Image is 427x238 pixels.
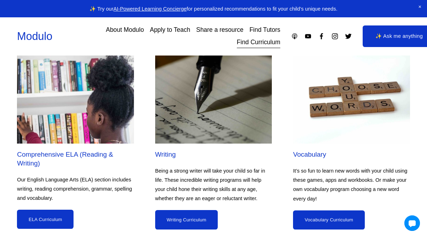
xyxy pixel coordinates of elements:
a: Vocabulary Curriculum [293,210,365,230]
p: Our English Language Arts (ELA) section includes writing, reading comprehension, grammar, spellin... [17,175,134,203]
a: Find Curriculum [237,36,280,48]
h2: Vocabulary [293,150,410,159]
a: Share a resource [196,24,244,36]
h2: Comprehensive ELA (Reading & Writing) [17,150,134,168]
a: ELA Curriculum [17,210,74,229]
a: Apply to Teach [150,24,190,36]
img: Vocabulary Curriculum [293,56,410,144]
img: ELA Curriculum [17,56,134,144]
p: It’s so fun to learn new words with your child using these games, apps and workbooks. Or make you... [293,166,410,203]
a: Apple Podcasts [291,33,298,40]
img: Writing Curriculum [155,56,272,144]
a: Twitter [345,33,352,40]
h2: Writing [155,150,272,159]
a: Facebook [318,33,325,40]
a: Writing Curriculum [155,210,218,229]
a: YouTube [304,33,312,40]
a: Modulo [17,30,52,42]
p: Being a strong writer will take your child so far in life. These incredible writing programs will... [155,166,272,203]
a: AI-Powered Learning Concierge [113,6,187,12]
a: About Modulo [106,24,144,36]
a: Find Tutors [250,24,280,36]
a: Instagram [331,33,339,40]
